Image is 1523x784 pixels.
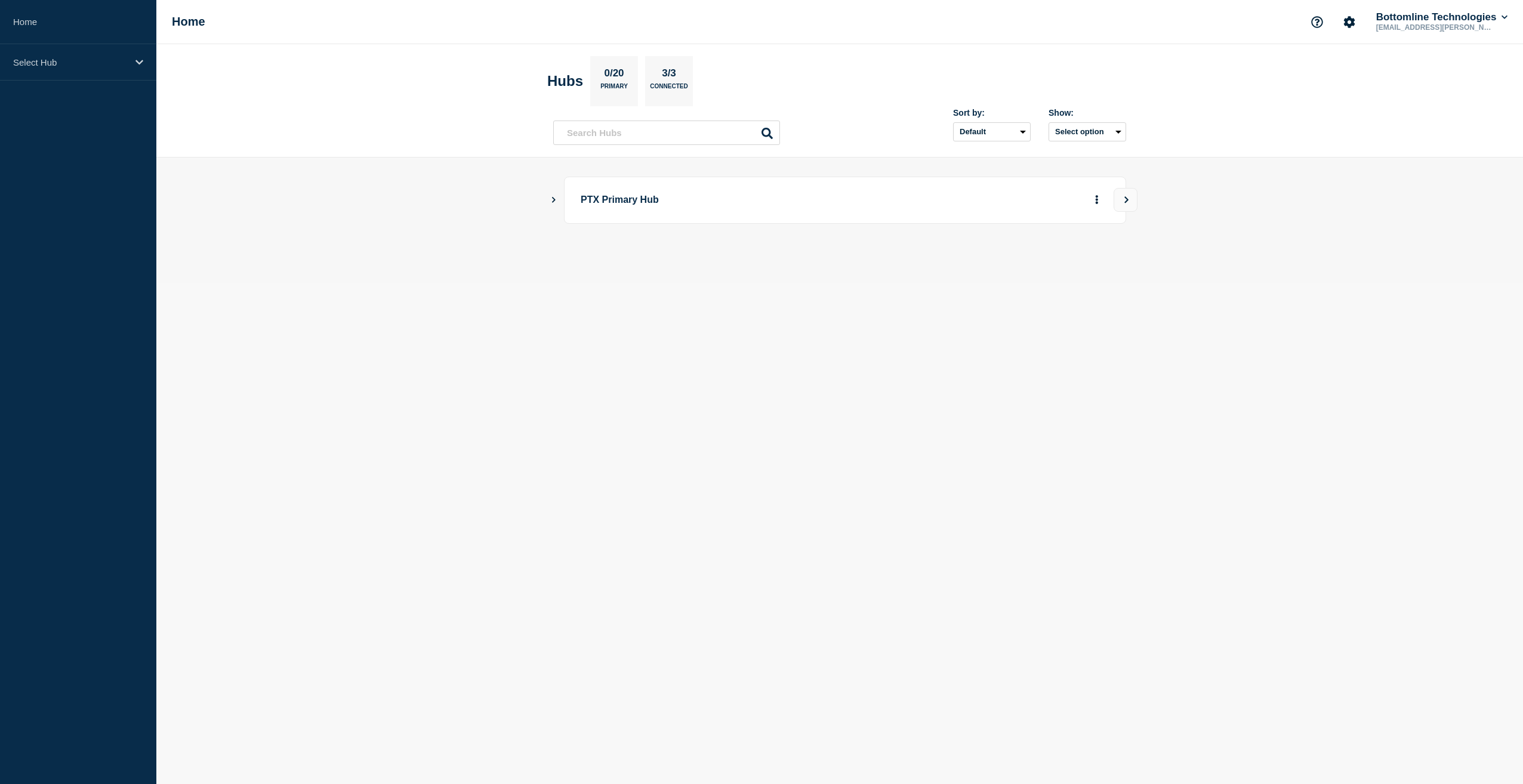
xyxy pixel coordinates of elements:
p: Connected [650,83,687,95]
div: Sort by: [953,108,1031,118]
p: 3/3 [658,67,681,83]
p: Select Hub [13,57,128,67]
h2: Hubs [547,73,583,89]
button: View [1114,188,1137,212]
button: Bottomline Technologies [1374,11,1510,23]
button: Support [1305,10,1330,35]
p: PTX Primary Hub [581,189,911,211]
h1: Home [172,15,205,29]
button: More actions [1089,189,1105,211]
div: Show: [1049,108,1126,118]
input: Search Hubs [553,121,780,145]
button: Account settings [1337,10,1362,35]
button: Select option [1049,122,1126,141]
select: Sort by [953,122,1031,141]
button: Show Connected Hubs [551,196,557,205]
p: Primary [600,83,628,95]
p: 0/20 [600,67,628,83]
p: [EMAIL_ADDRESS][PERSON_NAME][DOMAIN_NAME] [1374,23,1498,32]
